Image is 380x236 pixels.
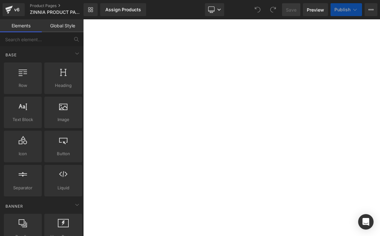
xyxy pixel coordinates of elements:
[6,150,40,157] span: Icon
[331,3,362,16] button: Publish
[5,52,17,58] span: Base
[46,116,80,123] span: Image
[365,3,377,16] button: More
[303,3,328,16] a: Preview
[286,6,296,13] span: Save
[267,3,279,16] button: Redo
[251,3,264,16] button: Undo
[6,82,40,89] span: Row
[30,3,94,8] a: Product Pages
[5,203,24,209] span: Banner
[46,150,80,157] span: Button
[3,3,25,16] a: v6
[84,3,98,16] a: New Library
[334,7,350,12] span: Publish
[46,184,80,191] span: Liquid
[307,6,324,13] span: Preview
[6,116,40,123] span: Text Block
[13,5,21,14] div: v6
[30,10,82,15] span: ZINNIA PRODUCT PAGE | BELLA by [PERSON_NAME]
[105,7,141,12] div: Assign Products
[46,82,80,89] span: Heading
[358,214,374,230] div: Open Intercom Messenger
[6,184,40,191] span: Separator
[42,19,84,32] a: Global Style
